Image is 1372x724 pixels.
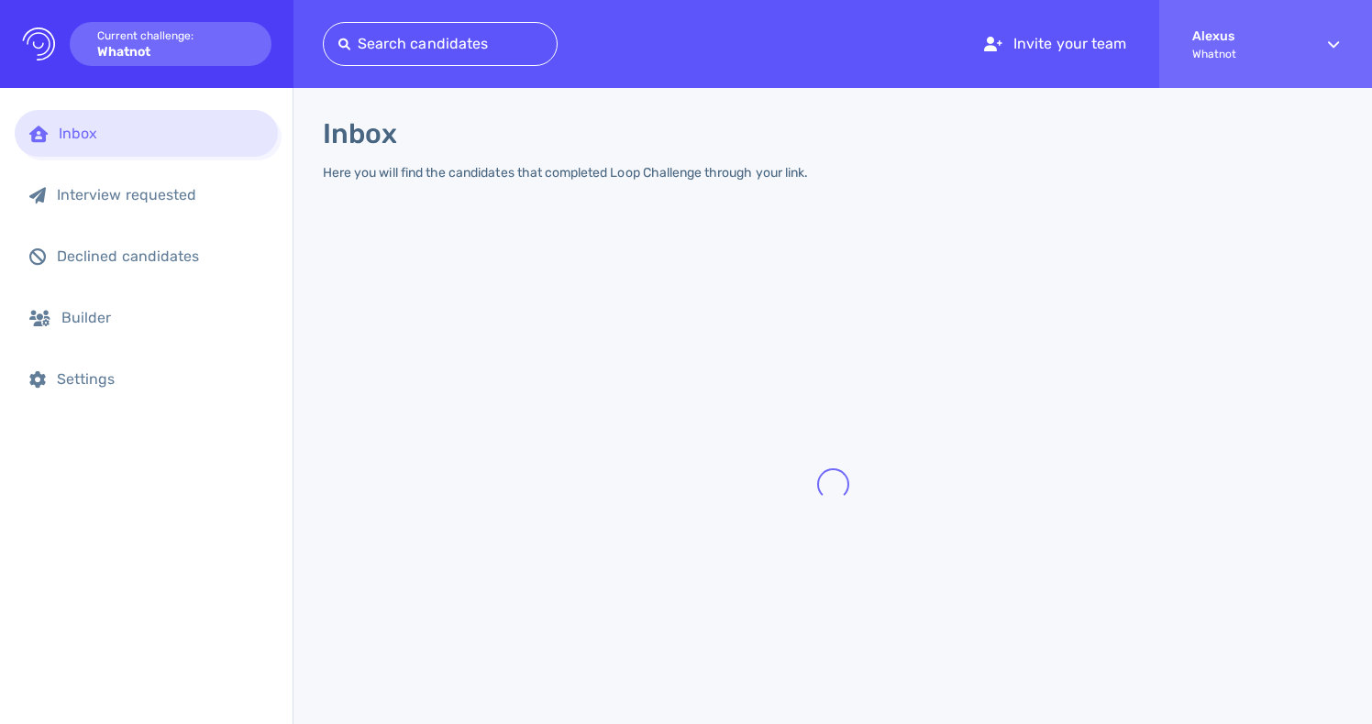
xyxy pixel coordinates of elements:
div: Here you will find the candidates that completed Loop Challenge through your link. [323,165,808,181]
strong: Alexus [1192,28,1295,44]
div: Settings [57,370,263,388]
span: Whatnot [1192,48,1295,60]
h1: Inbox [323,117,397,150]
div: Interview requested [57,186,263,203]
div: Declined candidates [57,247,263,265]
div: Inbox [59,125,263,142]
div: Builder [61,309,263,326]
